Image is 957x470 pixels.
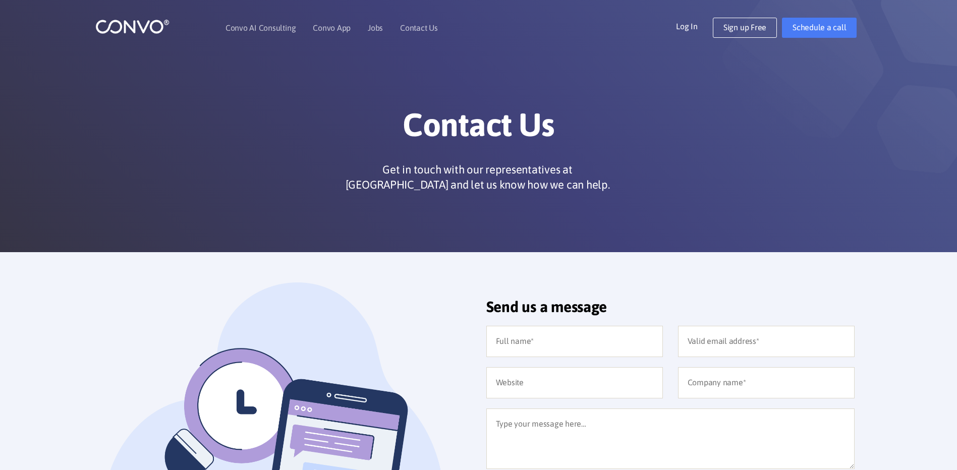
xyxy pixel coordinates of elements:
[678,367,855,398] input: Company name*
[342,162,614,192] p: Get in touch with our representatives at [GEOGRAPHIC_DATA] and let us know how we can help.
[782,18,857,38] a: Schedule a call
[486,367,663,398] input: Website
[313,24,351,32] a: Convo App
[486,326,663,357] input: Full name*
[226,24,296,32] a: Convo AI Consulting
[486,298,855,323] h2: Send us a message
[199,105,759,152] h1: Contact Us
[713,18,777,38] a: Sign up Free
[400,24,438,32] a: Contact Us
[678,326,855,357] input: Valid email address*
[676,18,713,34] a: Log In
[368,24,383,32] a: Jobs
[95,19,170,34] img: logo_1.png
